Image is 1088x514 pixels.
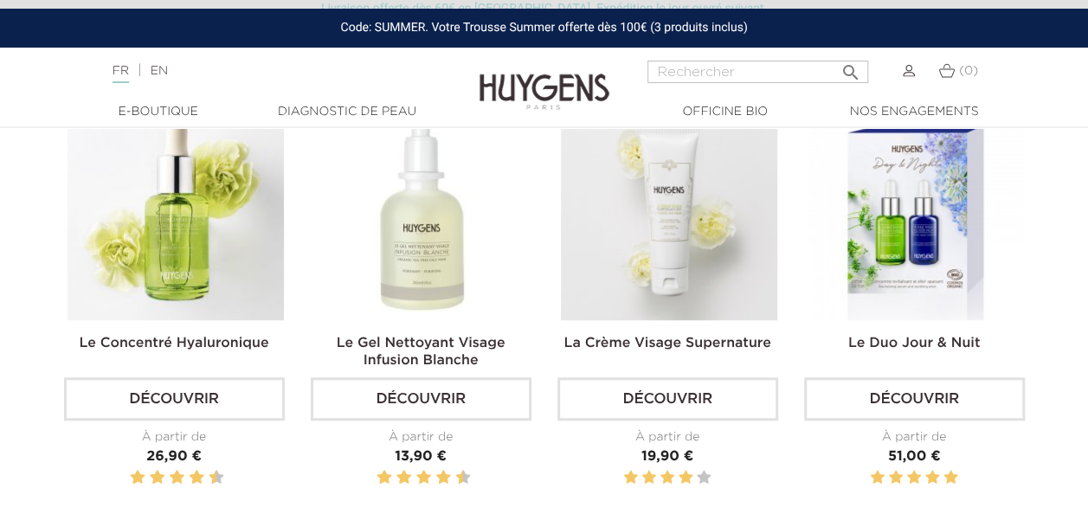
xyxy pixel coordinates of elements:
div: | [104,61,441,81]
img: Le Gel Nettoyant Visage Infusion Blanche 250ml [314,104,531,320]
a: Découvrir [64,377,285,421]
label: 1 [126,467,129,489]
a: Officine Bio [639,103,812,121]
input: Rechercher [647,61,868,83]
a: Le Concentré Hyaluronique [80,337,269,350]
a: EN [151,65,168,77]
label: 7 [433,467,435,489]
label: 2 [380,467,389,489]
a: Découvrir [557,377,778,421]
a: FR [113,65,129,83]
img: Le Duo Jour & Nuit [808,104,1024,320]
label: 8 [439,467,447,489]
label: 4 [679,467,692,489]
label: 2 [133,467,142,489]
a: La Crème Visage Supernature [563,337,770,350]
img: La Crème Visage Supernature [561,104,777,320]
label: 4 [153,467,162,489]
label: 5 [166,467,169,489]
a: Diagnostic de peau [261,103,434,121]
img: Le Concentré Hyaluronique [68,104,284,320]
a: Le Duo Jour & Nuit [848,337,980,350]
div: À partir de [311,428,531,447]
i:  [840,57,861,78]
label: 9 [206,467,209,489]
a: Nos engagements [827,103,1001,121]
label: 3 [660,467,674,489]
label: 9 [453,467,455,489]
label: 4 [925,467,939,489]
img: Huygens [480,46,609,112]
label: 10 [212,467,221,489]
label: 7 [186,467,189,489]
a: E-Boutique [72,103,245,121]
div: À partir de [804,428,1025,447]
label: 1 [373,467,376,489]
a: Le Gel Nettoyant Visage Infusion Blanche [337,337,505,368]
span: 51,00 € [888,450,941,464]
a: Découvrir [311,377,531,421]
label: 4 [400,467,409,489]
label: 5 [943,467,957,489]
div: À partir de [64,428,285,447]
label: 6 [420,467,428,489]
label: 8 [192,467,201,489]
label: 5 [413,467,415,489]
label: 3 [146,467,149,489]
label: 3 [393,467,396,489]
label: 1 [624,467,638,489]
label: 2 [642,467,656,489]
label: 10 [459,467,467,489]
label: 6 [173,467,182,489]
label: 1 [871,467,885,489]
label: 2 [889,467,903,489]
span: 19,90 € [641,450,693,464]
label: 5 [697,467,711,489]
span: 26,90 € [146,450,202,464]
label: 3 [907,467,921,489]
button:  [835,55,866,79]
span: 13,90 € [395,450,447,464]
a: Découvrir [804,377,1025,421]
span: (0) [959,65,978,77]
div: À partir de [557,428,778,447]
